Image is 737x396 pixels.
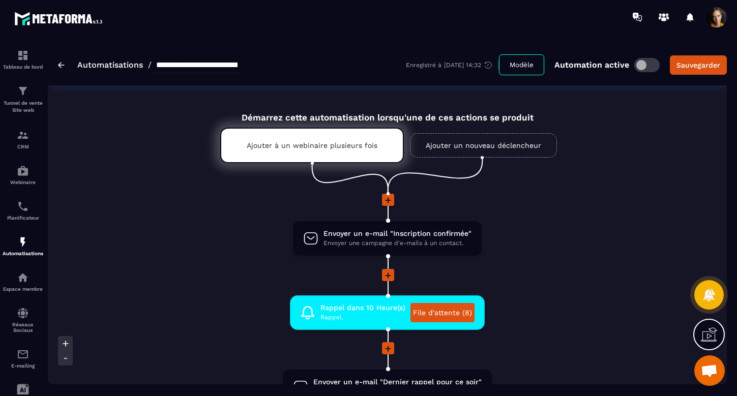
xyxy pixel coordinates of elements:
p: Tunnel de vente Site web [3,100,43,114]
p: Automatisations [3,251,43,256]
img: scheduler [17,200,29,212]
img: automations [17,236,29,248]
img: formation [17,129,29,141]
a: automationsautomationsWebinaire [3,157,43,193]
button: Modèle [499,54,544,75]
button: Sauvegarder [670,55,727,75]
p: E-mailing [3,363,43,369]
p: Automation active [554,60,629,70]
a: Automatisations [77,60,143,70]
span: / [148,60,152,70]
a: formationformationTunnel de vente Site web [3,77,43,121]
img: social-network [17,307,29,319]
p: Réseaux Sociaux [3,322,43,333]
p: Espace membre [3,286,43,292]
img: formation [17,85,29,97]
p: Planificateur [3,215,43,221]
span: Rappel dans 10 Heure(s) [320,303,405,313]
a: formationformationCRM [3,121,43,157]
img: email [17,348,29,360]
img: automations [17,165,29,177]
a: schedulerschedulerPlanificateur [3,193,43,228]
a: formationformationTableau de bord [3,42,43,77]
a: automationsautomationsEspace membre [3,264,43,299]
div: Ouvrir le chat [694,355,725,386]
img: automations [17,271,29,284]
a: File d'attente (8) [410,303,475,322]
a: social-networksocial-networkRéseaux Sociaux [3,299,43,341]
span: Envoyer un e-mail "Inscription confirmée" [323,229,471,238]
p: Webinaire [3,179,43,185]
span: Envoyer un e-mail "Dernier rappel pour ce soir" [313,377,482,387]
p: [DATE] 14:32 [444,62,481,69]
img: formation [17,49,29,62]
a: emailemailE-mailing [3,341,43,376]
span: Envoyer une campagne d'e-mails à un contact. [323,238,471,248]
span: Rappel. [320,313,405,322]
div: Démarrez cette automatisation lorsqu'une de ces actions se produit [195,101,580,123]
img: logo [14,9,106,28]
p: CRM [3,144,43,149]
p: Tableau de bord [3,64,43,70]
img: arrow [58,62,65,68]
a: Ajouter un nouveau déclencheur [410,133,557,158]
p: Ajouter à un webinaire plusieurs fois [247,141,377,149]
a: automationsautomationsAutomatisations [3,228,43,264]
div: Sauvegarder [676,60,720,70]
div: Enregistré à [406,60,499,70]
